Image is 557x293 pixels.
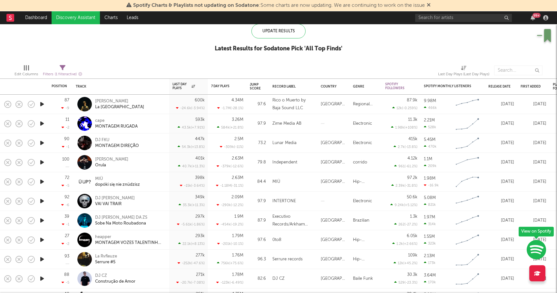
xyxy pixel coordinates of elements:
[250,217,266,225] div: 87.9
[95,195,135,201] div: DJ [PERSON_NAME]
[196,253,205,257] div: 277k
[521,256,546,263] div: [DATE]
[250,275,266,283] div: 82.6
[250,256,266,263] div: 96.3
[250,83,261,90] div: Jump Score
[232,118,243,122] div: 3.26M
[95,201,135,207] div: VAI VAI TRAIR
[519,227,554,236] div: View on Spotify
[407,176,417,180] div: 97.2k
[196,273,205,277] div: 271k
[424,222,436,226] div: 314k
[95,99,144,110] a: [PERSON_NAME]La [GEOGRAPHIC_DATA]
[521,139,546,147] div: [DATE]
[488,178,514,186] div: [DATE]
[272,97,314,112] div: Rico o Muerto by Baja Sound LLC
[61,106,69,110] div: -9
[217,164,243,168] div: -379k ( -12.6 % )
[521,100,546,108] div: [DATE]
[95,176,140,182] div: MIÜ
[272,120,301,128] div: Zime Media AB
[234,137,243,141] div: 2.5M
[216,280,243,285] div: -123k ( -6.49 % )
[231,98,243,102] div: 4.34M
[62,222,69,226] div: -1
[407,98,417,102] div: 87.9k
[95,254,117,259] div: La Rvfleuze
[531,15,535,20] button: 99+
[391,125,417,130] div: 1.98k ( +108 % )
[232,176,243,180] div: 2.63M
[453,154,482,171] svg: Chart title
[250,120,266,128] div: 97.9
[272,178,280,186] div: MIÜ
[55,73,77,76] span: ( 1 filter active)
[177,222,205,226] div: -5.61k ( -1.86 % )
[217,125,243,130] div: 584k ( +21.8 % )
[353,236,379,244] div: Hip-Hop/Rap
[394,164,417,168] div: 961 ( -61.2 % )
[217,106,243,110] div: -1.7M ( -28.1 % )
[438,62,489,81] div: Last Day Plays (Last Day Plays)
[415,14,512,22] input: Search for artists
[353,178,379,186] div: Hip-Hop/Rap
[521,178,546,186] div: [DATE]
[453,271,482,287] svg: Chart title
[220,145,243,149] div: -309k ( -11 % )
[424,273,436,277] div: 3.64M
[178,164,205,168] div: 40.7k ( +11.3 % )
[95,215,147,226] a: DJ [PERSON_NAME] DA ZSSobe Na Moto Roubadona
[321,100,347,108] div: [GEOGRAPHIC_DATA]
[65,118,69,122] div: 11
[424,106,437,110] div: 466k
[179,203,205,207] div: 35.3k ( +11.3 % )
[195,215,205,219] div: 297k
[195,176,205,180] div: 398k
[95,99,144,104] div: [PERSON_NAME]
[195,234,205,238] div: 293k
[251,24,306,38] div: Update Results
[195,118,205,122] div: 593k
[424,144,436,149] div: 470k
[424,125,436,129] div: 528k
[95,254,117,265] a: La RvfleuzeSerrure #5
[95,273,135,285] a: DJ CZConstrução de Amor
[408,137,417,141] div: 415k
[64,254,69,258] div: 93
[321,275,347,283] div: [GEOGRAPHIC_DATA]
[353,100,379,108] div: Regional Mexican
[195,195,205,199] div: 349k
[176,106,205,110] div: -24.6k ( -3.94 % )
[424,99,436,103] div: 9.98M
[95,162,128,168] div: Orula
[488,120,514,128] div: [DATE]
[424,176,435,181] div: 1.98M
[15,62,38,81] div: Edit Columns
[424,183,439,187] div: -16.9k
[272,159,297,166] div: Independent
[385,82,408,90] div: Spotify Followers
[488,256,514,263] div: [DATE]
[217,261,243,265] div: 756k ( +75.6 % )
[21,11,52,24] a: Dashboard
[62,157,69,162] div: 100
[250,100,266,108] div: 97.6
[133,3,425,8] span: : Some charts are now updating. We are continuing to work on the issue
[95,137,139,149] a: DJ FKUMONTAGEM DIREÇÃO
[195,98,205,102] div: 600k
[52,84,67,88] div: Position
[353,197,372,205] div: Electronic
[178,242,205,246] div: 22.1k ( +8.13 % )
[353,217,369,225] div: Brazilian
[62,145,69,149] div: -1
[95,273,135,279] div: DJ CZ
[321,178,347,186] div: [GEOGRAPHIC_DATA]
[272,139,297,147] div: Lunar Media
[15,70,38,78] div: Edit Columns
[521,159,546,166] div: [DATE]
[95,240,164,246] div: MONTAGEM VOZES TALENTINHO - Super Slowed
[64,98,69,102] div: 87
[488,100,514,108] div: [DATE]
[62,280,69,285] div: -5
[488,275,514,283] div: [DATE]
